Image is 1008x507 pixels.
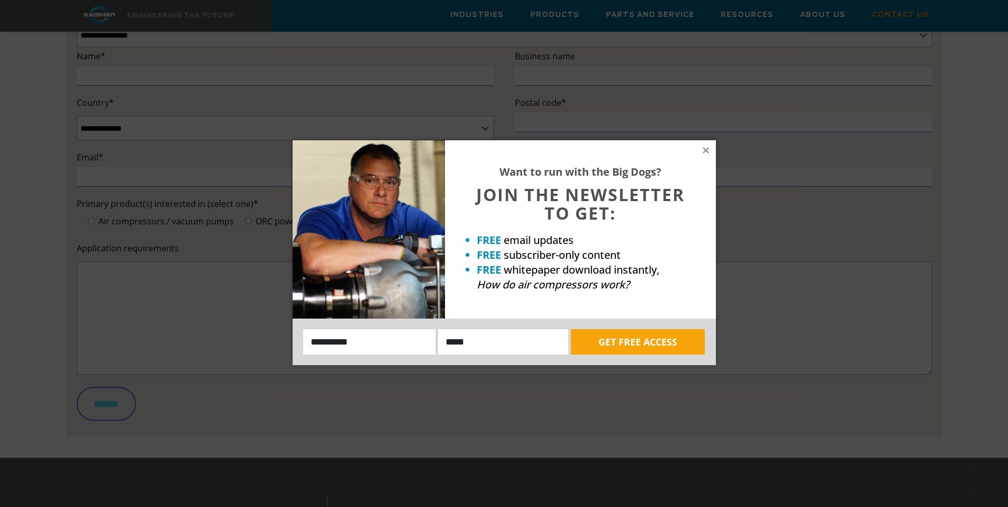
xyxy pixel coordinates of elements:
[303,329,436,355] input: Name:
[477,262,501,277] strong: FREE
[477,233,501,247] strong: FREE
[500,165,661,179] strong: Want to run with the Big Dogs?
[701,146,711,155] button: Close
[477,277,630,292] em: How do air compressors work?
[438,329,568,355] input: Email
[476,183,685,224] span: JOIN THE NEWSLETTER TO GET:
[504,248,621,262] span: subscriber-only content
[571,329,705,355] button: GET FREE ACCESS
[504,262,659,277] span: whitepaper download instantly,
[504,233,574,247] span: email updates
[477,248,501,262] strong: FREE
